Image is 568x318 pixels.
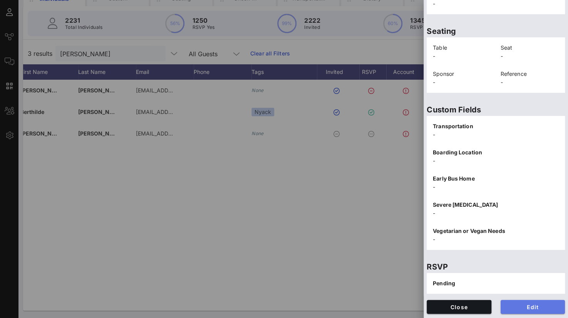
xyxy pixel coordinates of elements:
[433,44,491,52] p: Table
[427,25,565,37] p: Seating
[433,174,559,183] p: Early Bus Home
[507,304,559,310] span: Edit
[433,0,435,7] span: -
[433,131,559,139] p: -
[433,235,559,244] p: -
[501,44,559,52] p: Seat
[433,304,485,310] span: Close
[501,300,565,314] button: Edit
[501,78,559,87] p: -
[433,183,559,191] p: -
[433,122,559,131] p: Transportation
[427,104,565,116] p: Custom Fields
[501,70,559,78] p: Reference
[433,209,559,218] p: -
[427,300,491,314] button: Close
[501,52,559,60] p: -
[433,78,491,87] p: -
[427,261,565,273] p: RSVP
[433,280,455,286] span: Pending
[433,157,559,165] p: -
[433,52,491,60] p: -
[433,201,559,209] p: Severe [MEDICAL_DATA]
[433,227,559,235] p: Vegetarian or Vegan Needs
[433,148,559,157] p: Boarding Location
[433,70,491,78] p: Sponsor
